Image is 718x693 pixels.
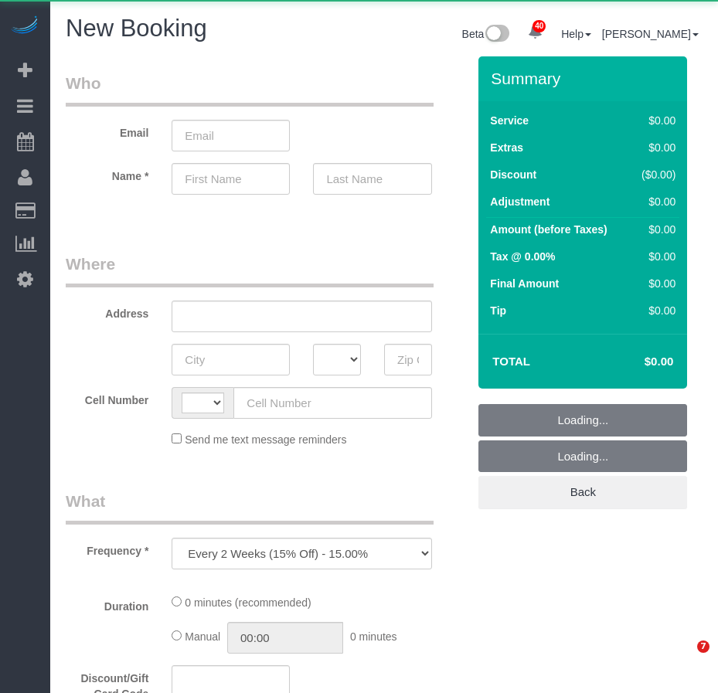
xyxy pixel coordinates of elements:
[233,387,431,419] input: Cell Number
[665,640,703,678] iframe: Intercom live chat
[561,28,591,40] a: Help
[598,355,673,369] h4: $0.00
[66,253,434,287] legend: Where
[635,303,675,318] div: $0.00
[490,167,536,182] label: Discount
[602,28,699,40] a: [PERSON_NAME]
[490,140,523,155] label: Extras
[635,276,675,291] div: $0.00
[313,163,431,195] input: Last Name
[54,593,160,614] label: Duration
[66,72,434,107] legend: Who
[491,70,679,87] h3: Summary
[635,167,675,182] div: ($0.00)
[9,15,40,37] img: Automaid Logo
[66,490,434,525] legend: What
[185,433,346,446] span: Send me text message reminders
[172,120,290,151] input: Email
[490,276,559,291] label: Final Amount
[350,630,397,643] span: 0 minutes
[490,249,555,264] label: Tax @ 0.00%
[492,355,530,368] strong: Total
[490,113,529,128] label: Service
[635,113,675,128] div: $0.00
[635,222,675,237] div: $0.00
[54,387,160,408] label: Cell Number
[520,15,550,49] a: 40
[54,163,160,184] label: Name *
[185,630,220,643] span: Manual
[478,476,687,508] a: Back
[54,120,160,141] label: Email
[384,344,432,375] input: Zip Code
[490,303,506,318] label: Tip
[54,301,160,321] label: Address
[462,28,510,40] a: Beta
[635,140,675,155] div: $0.00
[172,344,290,375] input: City
[490,194,550,209] label: Adjustment
[172,163,290,195] input: First Name
[484,25,509,45] img: New interface
[635,249,675,264] div: $0.00
[697,640,709,653] span: 7
[54,538,160,559] label: Frequency *
[66,15,207,42] span: New Booking
[490,222,607,237] label: Amount (before Taxes)
[185,596,311,609] span: 0 minutes (recommended)
[635,194,675,209] div: $0.00
[533,20,546,32] span: 40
